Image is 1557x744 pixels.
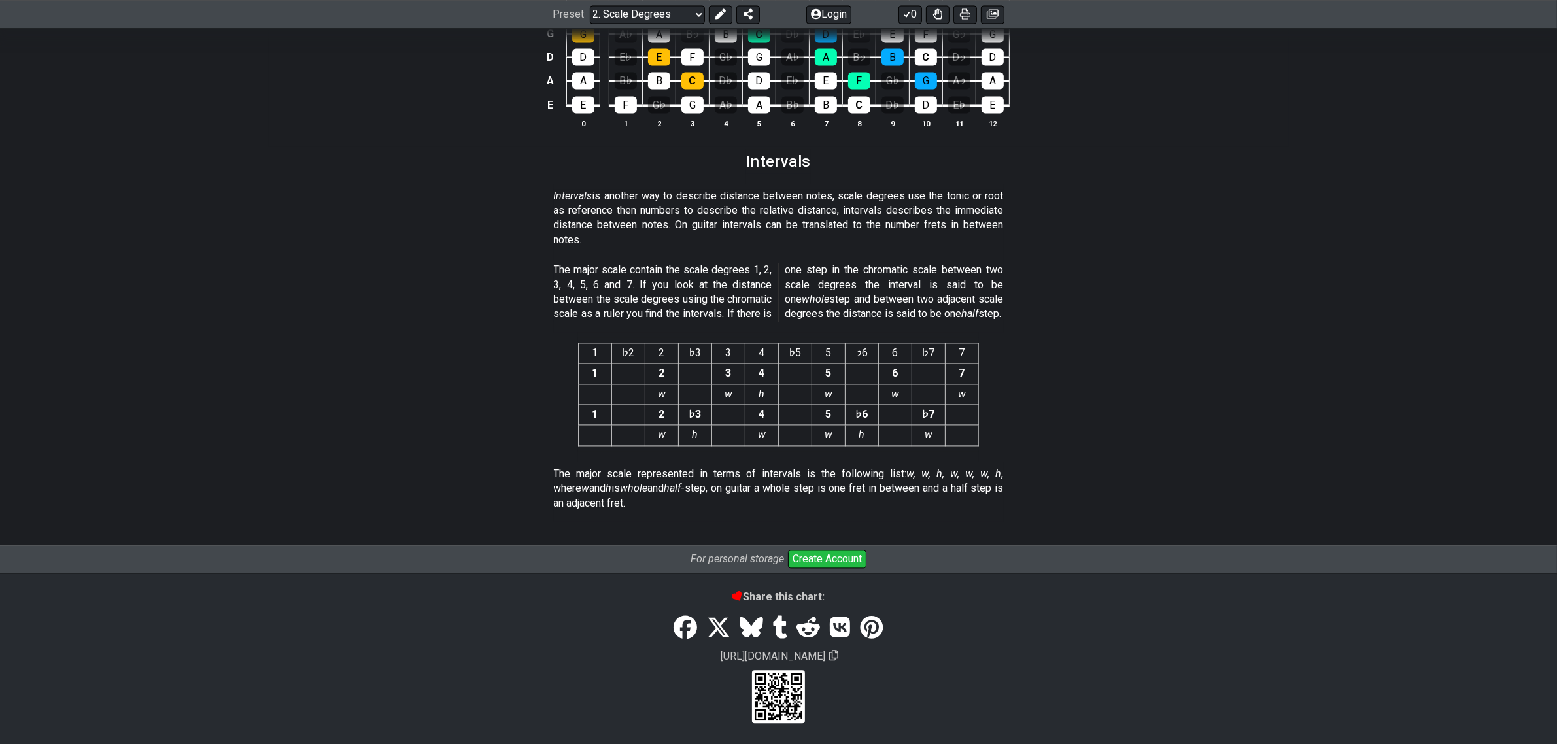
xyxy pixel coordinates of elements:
[781,48,804,65] div: A♭
[859,428,865,441] em: h
[829,649,838,662] span: Copy url to clipboard
[759,408,765,420] strong: 4
[915,72,937,89] div: G
[715,72,737,89] div: D♭
[709,5,732,24] button: Edit Preset
[572,72,594,89] div: A
[893,367,898,379] strong: 6
[982,25,1004,42] div: G
[815,48,837,65] div: A
[848,72,870,89] div: F
[615,96,637,113] div: F
[542,69,558,93] td: A
[746,154,811,169] h2: Intervals
[648,25,670,42] div: A
[659,367,665,379] strong: 2
[779,343,812,363] th: ♭5
[792,609,825,646] a: Reddit
[691,552,784,565] i: For personal storage
[709,116,742,130] th: 4
[612,343,645,363] th: ♭2
[752,670,805,723] div: Scan to view on your cellphone.
[554,263,1004,322] p: The major scale contain the scale degrees 1, 2, 3, 4, 5, 6 and 7. If you look at the distance bet...
[606,482,612,494] em: h
[542,45,558,69] td: D
[881,25,904,42] div: E
[715,25,737,42] div: B
[981,5,1004,24] button: Create image
[982,96,1004,113] div: E
[881,96,904,113] div: D♭
[681,72,704,89] div: C
[958,388,966,400] em: w
[648,96,670,113] div: G♭
[735,609,768,646] a: Bluesky
[609,116,642,130] th: 1
[736,5,760,24] button: Share Preset
[925,428,932,441] em: w
[676,116,709,130] th: 3
[758,428,766,441] em: w
[592,367,598,379] strong: 1
[621,482,648,494] em: whole
[907,467,1002,480] em: w, w, h, w, w, w, h
[712,343,745,363] th: 3
[826,408,832,420] strong: 5
[912,343,946,363] th: ♭7
[982,48,1004,65] div: D
[806,5,851,24] button: Login
[876,116,909,130] th: 9
[645,343,679,363] th: 2
[648,72,670,89] div: B
[715,96,737,113] div: A♭
[702,609,735,646] a: Tweet
[554,190,592,202] em: Intervals
[809,116,842,130] th: 7
[826,367,832,379] strong: 5
[879,343,912,363] th: 6
[553,8,585,21] span: Preset
[855,609,887,646] a: Pinterest
[554,467,1004,511] p: The major scale represented in terms of intervals is the following list: , where and is and -step...
[658,428,666,441] em: w
[842,116,876,130] th: 8
[572,48,594,65] div: D
[846,343,879,363] th: ♭6
[881,48,904,65] div: B
[615,25,637,42] div: A♭
[693,428,698,441] em: h
[926,5,950,24] button: Toggle Dexterity for all fretkits
[642,116,676,130] th: 2
[689,408,702,420] strong: ♭3
[946,343,979,363] th: 7
[815,25,837,42] div: D
[781,96,804,113] div: B♭
[742,116,776,130] th: 5
[788,550,866,568] button: Create Account
[909,116,942,130] th: 10
[669,609,702,646] a: Share on Facebook
[953,5,977,24] button: Print
[726,367,732,379] strong: 3
[590,5,705,24] select: Preset
[802,293,830,305] em: whole
[748,25,770,42] div: C
[748,96,770,113] div: A
[898,5,922,24] button: 0
[962,307,979,320] em: half
[825,609,855,646] a: VK
[812,343,846,363] th: 5
[815,96,837,113] div: B
[715,48,737,65] div: G♭
[748,72,770,89] div: D
[748,48,770,65] div: G
[825,388,832,400] em: w
[658,388,666,400] em: w
[542,92,558,117] td: E
[891,388,899,400] em: w
[579,343,612,363] th: 1
[948,96,970,113] div: E♭
[942,116,976,130] th: 11
[923,408,935,420] strong: ♭7
[948,72,970,89] div: A♭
